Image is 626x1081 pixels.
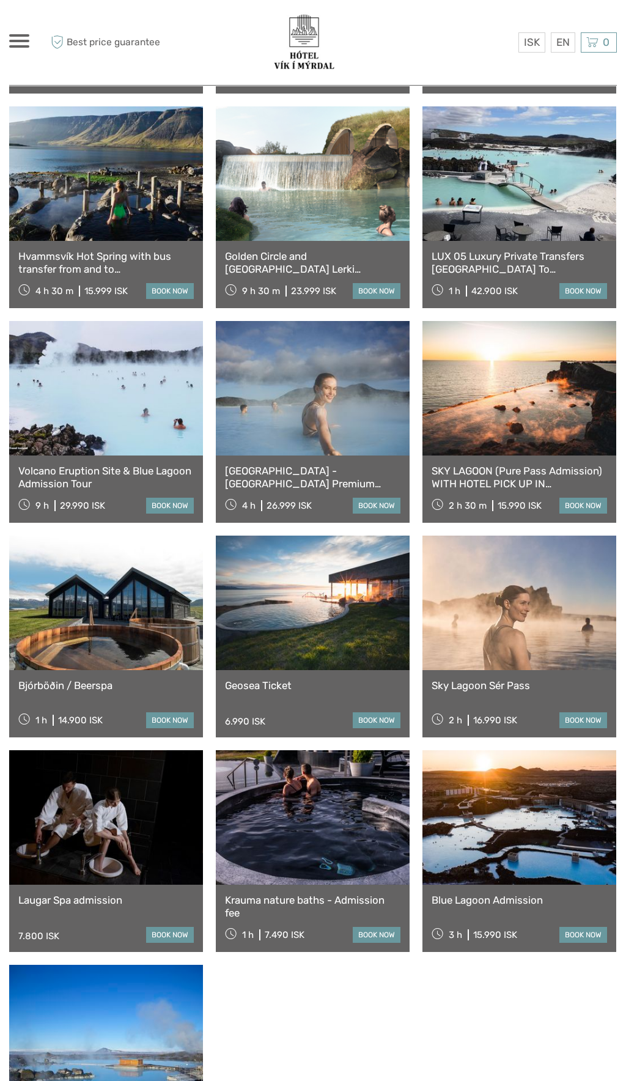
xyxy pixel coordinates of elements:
a: Hvammsvík Hot Spring with bus transfer from and to [GEOGRAPHIC_DATA] [18,250,194,275]
span: 4 h 30 m [35,286,73,297]
span: 2 h [449,715,462,726]
a: book now [559,498,607,514]
div: 26.999 ISK [267,500,312,511]
div: 7.490 ISK [265,929,304,940]
a: book now [559,712,607,728]
span: ISK [524,36,540,48]
span: 4 h [242,500,256,511]
a: book now [353,927,400,943]
div: 7.800 ISK [18,931,59,942]
a: Sky Lagoon Sér Pass [432,679,607,692]
a: SKY LAGOON (Pure Pass Admission) WITH HOTEL PICK UP IN [GEOGRAPHIC_DATA] [432,465,607,490]
a: LUX 05 Luxury Private Transfers [GEOGRAPHIC_DATA] To [GEOGRAPHIC_DATA] [432,250,607,275]
a: book now [353,712,400,728]
div: 15.990 ISK [473,929,517,940]
a: Krauma nature baths - Admission fee [225,894,400,919]
a: Volcano Eruption Site & Blue Lagoon Admission Tour [18,465,194,490]
div: 15.999 ISK [84,286,128,297]
span: 2 h 30 m [449,500,487,511]
img: 3623-377c0aa7-b839-403d-a762-68de84ed66d4_logo_big.png [270,12,339,73]
a: book now [146,283,194,299]
a: book now [146,498,194,514]
a: Golden Circle and [GEOGRAPHIC_DATA] Lerki Admission [225,250,400,275]
a: book now [559,927,607,943]
div: 42.900 ISK [471,286,518,297]
a: book now [559,283,607,299]
span: Best price guarantee [48,32,161,53]
span: 1 h [449,286,460,297]
div: 6.990 ISK [225,716,265,727]
a: book now [146,927,194,943]
a: Laugar Spa admission [18,894,194,906]
div: 29.990 ISK [60,500,105,511]
a: [GEOGRAPHIC_DATA] - [GEOGRAPHIC_DATA] Premium including admission [225,465,400,490]
span: 3 h [449,929,462,940]
span: 1 h [35,715,47,726]
span: 0 [601,36,611,48]
div: 14.900 ISK [58,715,103,726]
span: 1 h [242,929,254,940]
div: 23.999 ISK [291,286,336,297]
a: book now [353,283,400,299]
a: book now [353,498,400,514]
span: 9 h 30 m [242,286,280,297]
div: EN [551,32,575,53]
a: Blue Lagoon Admission [432,894,607,906]
span: 9 h [35,500,49,511]
a: Bjórböðin / Beerspa [18,679,194,692]
div: 16.990 ISK [473,715,517,726]
div: 15.990 ISK [498,500,542,511]
a: Geosea Ticket [225,679,400,692]
a: book now [146,712,194,728]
